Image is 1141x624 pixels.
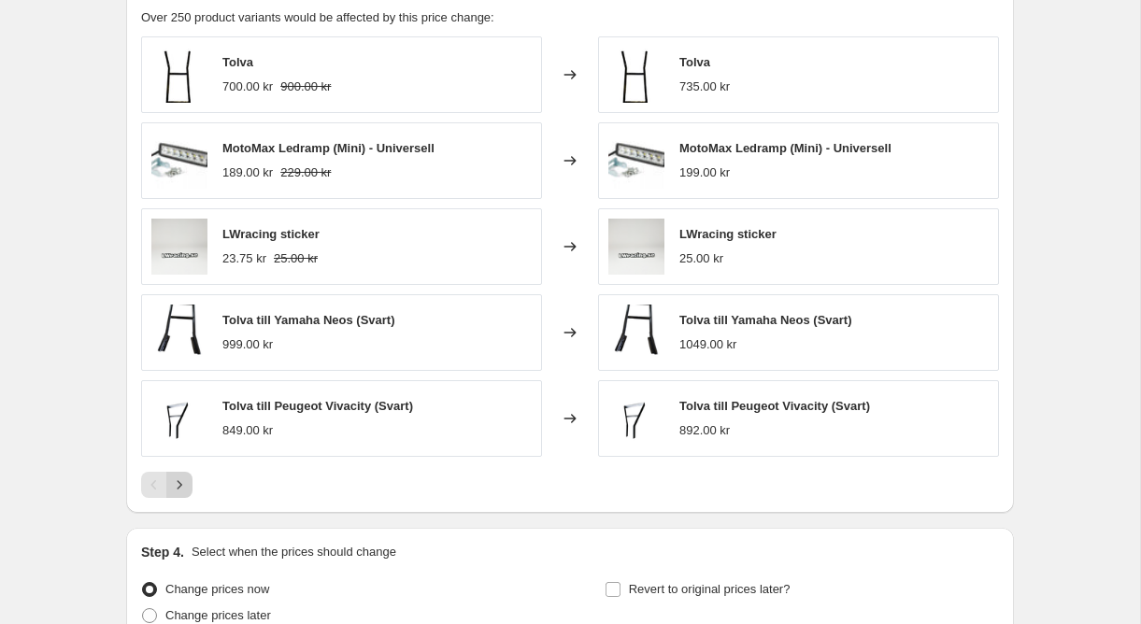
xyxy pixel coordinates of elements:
span: Tolva till Yamaha Neos (Svart) [679,313,851,327]
span: LWracing sticker [679,227,777,241]
span: MotoMax Ledramp (Mini) - Universell [679,141,891,155]
div: 199.00 kr [679,163,730,182]
div: 735.00 kr [679,78,730,96]
span: Tolva [222,55,253,69]
span: LWracing sticker [222,227,320,241]
h2: Step 4. [141,543,184,561]
img: Screenshot_20230412_180800_Gallery_80x.png [151,390,207,447]
img: ledramp_2_80x.webp [608,133,664,189]
span: Change prices later [165,608,271,622]
img: Lwracingsticker_80x.png [151,219,207,275]
strike: 900.00 kr [280,78,331,96]
div: 999.00 kr [222,335,273,354]
span: Tolva [679,55,710,69]
img: Lwracingsticker_80x.png [608,219,664,275]
span: Tolva till Yamaha Neos (Svart) [222,313,394,327]
img: ledramp_2_80x.webp [151,133,207,189]
span: MotoMax Ledramp (Mini) - Universell [222,141,435,155]
strike: 25.00 kr [274,249,318,268]
nav: Pagination [141,472,193,498]
img: Screenshot_20230412_181543_Gallery_80x.png [151,305,207,361]
span: Revert to original prices later? [629,582,791,596]
div: 189.00 kr [222,163,273,182]
img: IMG_5129_80x.jpg [608,47,664,103]
div: 892.00 kr [679,421,730,440]
div: 849.00 kr [222,421,273,440]
span: Tolva till Peugeot Vivacity (Svart) [222,399,413,413]
img: Screenshot_20230412_181543_Gallery_80x.png [608,305,664,361]
span: Over 250 product variants would be affected by this price change: [141,10,494,24]
p: Select when the prices should change [192,543,396,561]
div: 25.00 kr [679,249,723,268]
span: Change prices now [165,582,269,596]
div: 1049.00 kr [679,335,736,354]
div: 700.00 kr [222,78,273,96]
button: Next [166,472,193,498]
img: Screenshot_20230412_180800_Gallery_80x.png [608,390,664,447]
span: Tolva till Peugeot Vivacity (Svart) [679,399,870,413]
strike: 229.00 kr [280,163,331,182]
div: 23.75 kr [222,249,266,268]
img: IMG_5129_80x.jpg [151,47,207,103]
